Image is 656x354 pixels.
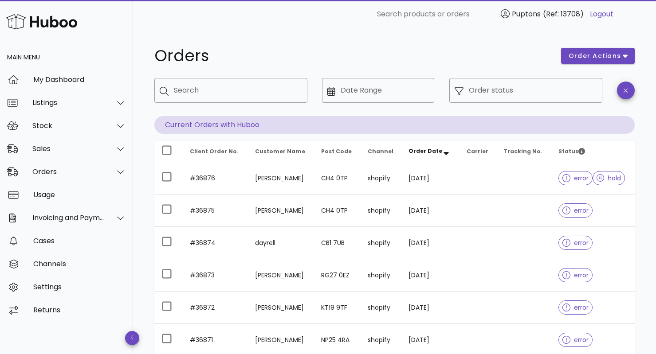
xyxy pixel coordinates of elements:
[401,227,459,259] td: [DATE]
[32,167,105,176] div: Orders
[361,259,402,292] td: shopify
[401,195,459,227] td: [DATE]
[361,141,402,162] th: Channel
[183,292,248,324] td: #36872
[183,162,248,195] td: #36876
[562,272,589,278] span: error
[33,237,126,245] div: Cases
[314,227,360,259] td: CB1 7UB
[467,148,488,155] span: Carrier
[561,48,635,64] button: order actions
[401,259,459,292] td: [DATE]
[6,12,77,31] img: Huboo Logo
[562,304,589,311] span: error
[154,116,635,134] p: Current Orders with Huboo
[361,195,402,227] td: shopify
[401,162,459,195] td: [DATE]
[255,148,305,155] span: Customer Name
[368,148,393,155] span: Channel
[512,9,541,19] span: Puptons
[314,292,360,324] td: KT19 9TF
[314,162,360,195] td: CH4 0TP
[568,51,621,61] span: order actions
[154,48,550,64] h1: Orders
[558,148,585,155] span: Status
[314,259,360,292] td: RG27 0EZ
[248,162,314,195] td: [PERSON_NAME]
[562,240,589,246] span: error
[183,195,248,227] td: #36875
[248,292,314,324] td: [PERSON_NAME]
[183,227,248,259] td: #36874
[248,141,314,162] th: Customer Name
[32,144,105,153] div: Sales
[562,207,589,214] span: error
[361,162,402,195] td: shopify
[32,121,105,130] div: Stock
[496,141,551,162] th: Tracking No.
[562,337,589,343] span: error
[314,195,360,227] td: CH4 0TP
[409,147,442,155] span: Order Date
[401,292,459,324] td: [DATE]
[597,175,621,181] span: hold
[248,195,314,227] td: [PERSON_NAME]
[32,98,105,107] div: Listings
[590,9,613,19] a: Logout
[248,259,314,292] td: [PERSON_NAME]
[361,292,402,324] td: shopify
[183,141,248,162] th: Client Order No.
[33,306,126,314] div: Returns
[190,148,239,155] span: Client Order No.
[503,148,542,155] span: Tracking No.
[33,260,126,268] div: Channels
[33,75,126,84] div: My Dashboard
[33,283,126,291] div: Settings
[33,191,126,199] div: Usage
[460,141,497,162] th: Carrier
[562,175,589,181] span: error
[183,259,248,292] td: #36873
[361,227,402,259] td: shopify
[551,141,635,162] th: Status
[248,227,314,259] td: dayrell
[401,141,459,162] th: Order Date: Sorted descending. Activate to remove sorting.
[543,9,584,19] span: (Ref: 13708)
[314,141,360,162] th: Post Code
[32,214,105,222] div: Invoicing and Payments
[321,148,352,155] span: Post Code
